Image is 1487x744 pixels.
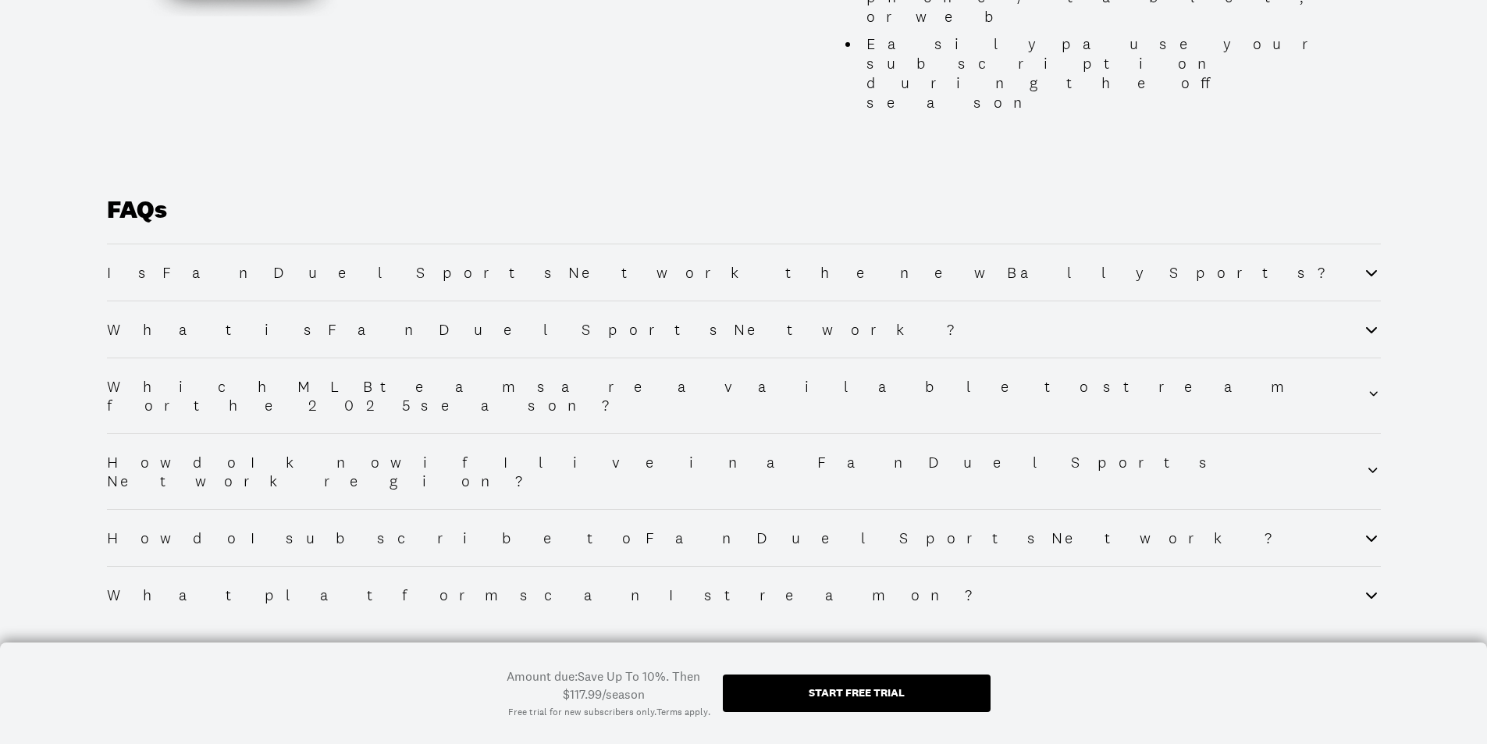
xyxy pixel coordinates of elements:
h2: How do I know if I live in a FanDuel Sports Network region? [107,453,1366,490]
h2: How do I subscribe to FanDuel Sports Network? [107,529,1300,547]
li: Easily pause your subscription during the off season [860,34,1347,112]
h2: Which MLB teams are available to stream for the 2025 season? [107,377,1368,415]
a: Terms apply [656,706,708,719]
div: Start free trial [809,687,905,698]
div: Free trial for new subscribers only. . [508,706,710,719]
h1: FAQs [107,195,1381,244]
h2: What is FanDuel Sports Network? [107,320,983,339]
div: Amount due: Save Up To 10%. Then $117.99/season [497,667,710,703]
h2: What platforms can I stream on? [107,586,1001,604]
h2: Is FanDuel Sports Network the new Bally Sports? [107,263,1354,282]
